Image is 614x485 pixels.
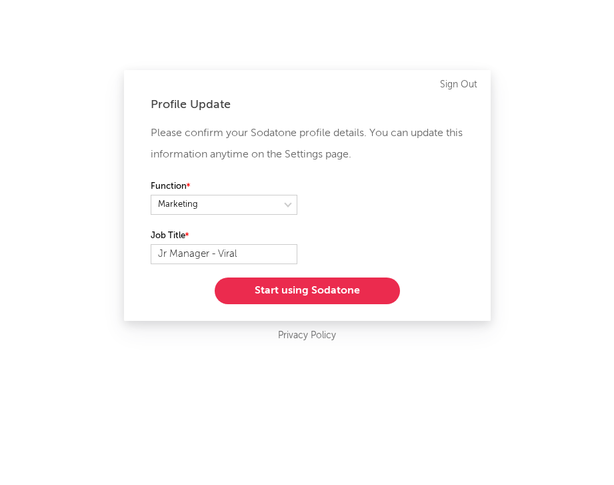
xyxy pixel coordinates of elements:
p: Please confirm your Sodatone profile details. You can update this information anytime on the Sett... [151,123,464,165]
div: Profile Update [151,97,464,113]
label: Function [151,179,297,195]
a: Privacy Policy [278,328,336,344]
a: Sign Out [440,77,477,93]
button: Start using Sodatone [215,278,400,304]
label: Job Title [151,228,297,244]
